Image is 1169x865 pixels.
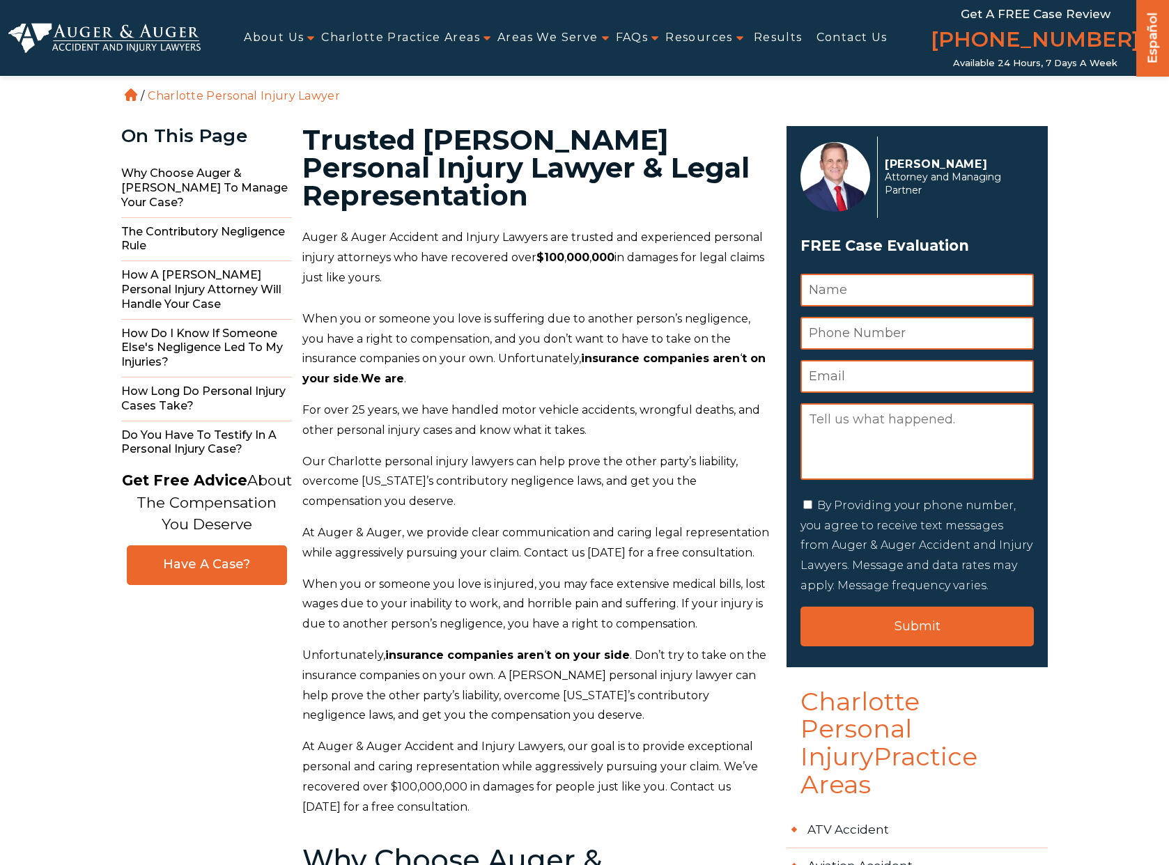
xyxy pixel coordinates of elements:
[800,741,977,800] span: Practice Areas
[816,22,888,54] a: Contact Us
[121,377,292,421] span: How Long do Personal Injury Cases Take?
[121,421,292,465] span: Do You Have to Testify in a Personal Injury Case?
[787,812,1048,848] a: ATV Accident
[616,22,649,54] a: FAQs
[361,372,404,385] strong: We are
[800,274,1034,306] input: Name
[581,352,740,365] strong: insurance companies aren
[302,452,770,512] p: Our Charlotte personal injury lawyers can help prove the other party’s liability, overcome [US_ST...
[127,545,287,585] a: Have A Case?
[141,556,272,572] span: Have A Case?
[121,261,292,319] span: How a [PERSON_NAME] Personal Injury Attorney Will Handle Your Case
[302,309,770,389] p: When you or someone you love is suffering due to another person’s negligence, you have a right to...
[885,171,1026,197] span: Attorney and Managing Partner
[665,22,733,54] a: Resources
[800,499,1032,592] label: By Providing your phone number, you agree to receive text messages from Auger & Auger Accident an...
[121,320,292,377] span: How do I Know if Someone Else's Negligence Led to My Injuries?
[566,251,589,264] strong: 000
[121,159,292,217] span: Why Choose Auger & [PERSON_NAME] to Manage Your Case?
[931,24,1140,58] a: [PHONE_NUMBER]
[754,22,803,54] a: Results
[953,58,1117,69] span: Available 24 Hours, 7 Days a Week
[961,7,1110,21] span: Get a FREE Case Review
[8,23,201,52] img: Auger & Auger Accident and Injury Lawyers Logo
[385,648,544,662] strong: insurance companies aren
[122,472,247,489] strong: Get Free Advice
[800,360,1034,393] input: Email
[302,400,770,441] p: For over 25 years, we have handled motor vehicle accidents, wrongful deaths, and other personal i...
[546,648,630,662] strong: t on your side
[321,22,480,54] a: Charlotte Practice Areas
[144,89,343,102] li: Charlotte Personal Injury Lawyer
[536,251,564,264] strong: $100
[800,142,870,212] img: Herbert Auger
[125,88,137,101] a: Home
[800,233,1034,259] span: FREE Case Evaluation
[302,737,770,817] p: At Auger & Auger Accident and Injury Lawyers, our goal is to provide exceptional personal and car...
[302,646,770,726] p: Unfortunately, ‘ . Don’t try to take on the insurance companies on your own. A [PERSON_NAME] pers...
[122,469,292,536] p: About The Compensation You Deserve
[787,688,1048,812] span: Charlotte Personal Injury
[800,317,1034,350] input: Phone Number
[121,126,292,146] div: On This Page
[885,157,1026,171] p: [PERSON_NAME]
[800,607,1034,646] input: Submit
[302,126,770,210] h1: Trusted [PERSON_NAME] Personal Injury Lawyer & Legal Representation
[591,251,614,264] strong: 000
[244,22,304,54] a: About Us
[302,575,770,634] p: When you or someone you love is injured, you may face extensive medical bills, lost wages due to ...
[302,523,770,563] p: At Auger & Auger, we provide clear communication and caring legal representation while aggressive...
[121,218,292,262] span: The Contributory Negligence Rule
[497,22,598,54] a: Areas We Serve
[302,228,770,288] p: Auger & Auger Accident and Injury Lawyers are trusted and experienced personal injury attorneys w...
